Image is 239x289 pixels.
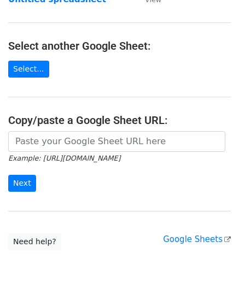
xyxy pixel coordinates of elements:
a: Need help? [8,233,61,250]
h4: Select another Google Sheet: [8,39,231,52]
a: Google Sheets [163,234,231,244]
a: Select... [8,61,49,78]
small: Example: [URL][DOMAIN_NAME] [8,154,120,162]
input: Paste your Google Sheet URL here [8,131,225,152]
input: Next [8,175,36,192]
h4: Copy/paste a Google Sheet URL: [8,114,231,127]
iframe: Chat Widget [184,237,239,289]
